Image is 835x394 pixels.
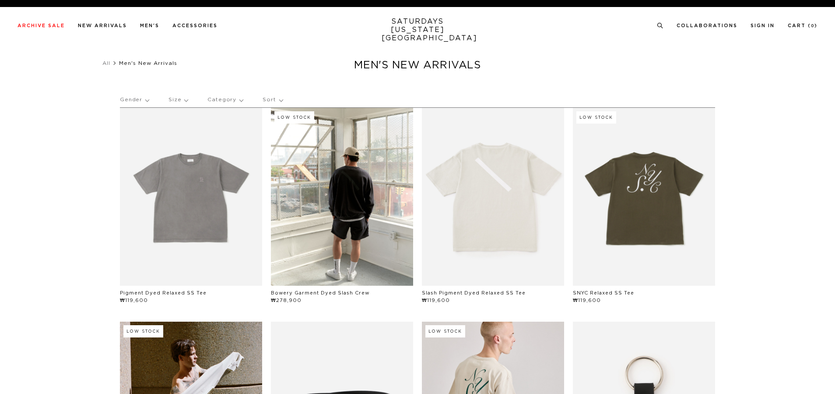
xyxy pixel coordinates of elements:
span: ₩278,900 [271,298,302,303]
a: Slash Pigment Dyed Relaxed SS Tee [422,291,526,295]
small: 0 [811,24,814,28]
span: Men's New Arrivals [119,60,177,66]
a: Accessories [172,23,218,28]
span: ₩119,600 [573,298,601,303]
p: Size [168,90,188,110]
p: Category [207,90,243,110]
a: Cart (0) [788,23,817,28]
p: Sort [263,90,282,110]
span: ₩119,600 [120,298,148,303]
a: SNYC Relaxed SS Tee [573,291,634,295]
a: Collaborations [677,23,737,28]
a: Bowery Garment Dyed Slash Crew [271,291,369,295]
a: Archive Sale [18,23,65,28]
a: SATURDAYS[US_STATE][GEOGRAPHIC_DATA] [382,18,454,43]
a: Sign In [751,23,775,28]
a: Pigment Dyed Relaxed SS Tee [120,291,207,295]
div: Low Stock [576,111,616,124]
div: Low Stock [123,325,163,337]
a: All [102,60,110,66]
a: New Arrivals [78,23,127,28]
p: Gender [120,90,149,110]
div: Low Stock [425,325,465,337]
span: ₩119,600 [422,298,450,303]
a: Men's [140,23,159,28]
div: Low Stock [274,111,314,124]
